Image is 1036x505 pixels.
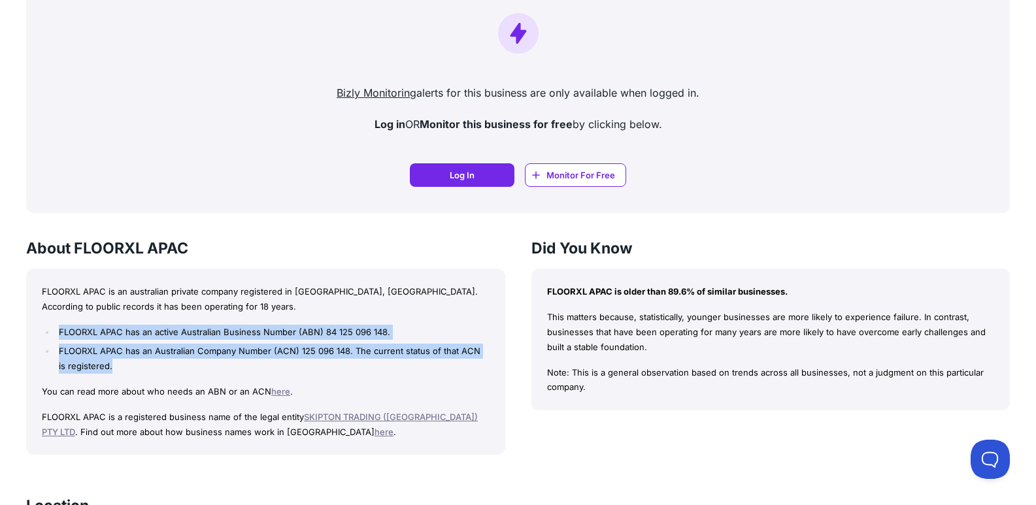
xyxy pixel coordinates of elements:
p: alerts for this business are only available when logged in. [37,85,999,101]
a: here [375,427,393,437]
span: Log In [450,169,475,182]
h3: About FLOORXL APAC [26,239,505,258]
a: Log In [410,163,514,187]
a: Bizly Monitoring [337,86,416,99]
p: FLOORXL APAC is an australian private company registered in [GEOGRAPHIC_DATA], [GEOGRAPHIC_DATA].... [42,284,490,314]
li: FLOORXL APAC has an active Australian Business Number (ABN) 84 125 096 148. [56,325,489,340]
strong: Log in [375,118,405,131]
p: FLOORXL APAC is older than 89.6% of similar businesses. [547,284,995,299]
p: You can read more about who needs an ABN or an ACN . [42,384,490,399]
a: Monitor For Free [525,163,626,187]
p: FLOORXL APAC is a registered business name of the legal entity . Find out more about how business... [42,410,490,440]
iframe: Toggle Customer Support [971,440,1010,479]
a: here [271,386,290,397]
p: This matters because, statistically, younger businesses are more likely to experience failure. In... [547,310,995,354]
a: SKIPTON TRADING ([GEOGRAPHIC_DATA]) PTY LTD [42,412,478,437]
strong: Monitor this business for free [420,118,573,131]
h3: Did You Know [531,239,1011,258]
li: FLOORXL APAC has an Australian Company Number (ACN) 125 096 148. The current status of that ACN i... [56,344,489,374]
p: Note: This is a general observation based on trends across all businesses, not a judgment on this... [547,365,995,395]
span: Monitor For Free [546,169,615,182]
p: OR by clicking below. [37,116,999,132]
